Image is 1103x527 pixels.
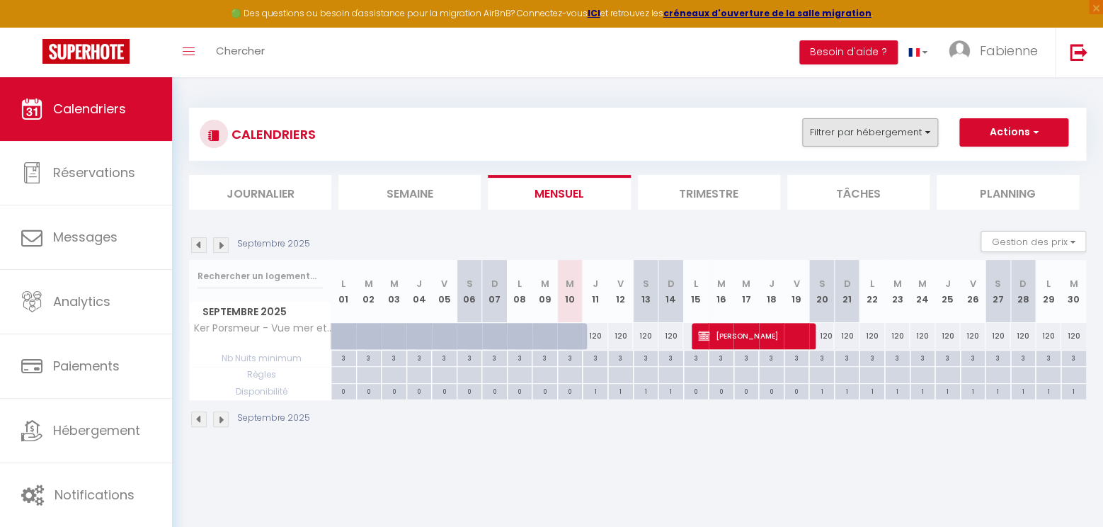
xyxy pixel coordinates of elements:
img: Super Booking [42,39,130,64]
abbr: M [541,277,549,290]
div: 1 [935,384,960,397]
div: 3 [1011,351,1036,364]
div: 120 [1010,323,1036,349]
div: 120 [935,323,961,349]
li: Trimestre [638,175,780,210]
th: 08 [507,260,532,323]
abbr: M [716,277,725,290]
div: 120 [885,323,910,349]
th: 13 [633,260,658,323]
span: Ker Porsmeur - Vue mer et accès direct plage [192,323,333,334]
div: 3 [784,351,809,364]
div: 1 [961,384,985,397]
abbr: L [1046,277,1051,290]
div: 1 [583,384,607,397]
p: Septembre 2025 [237,412,310,425]
span: Analytics [53,293,110,310]
div: 120 [910,323,935,349]
img: logout [1070,43,1087,61]
div: 0 [432,384,457,397]
div: 0 [558,384,583,397]
div: 3 [961,351,985,364]
span: Disponibilité [190,384,331,399]
div: 0 [784,384,809,397]
th: 21 [834,260,859,323]
div: 120 [809,323,835,349]
img: ... [949,40,970,62]
th: 19 [784,260,809,323]
th: 26 [960,260,985,323]
th: 17 [733,260,759,323]
abbr: D [843,277,850,290]
div: 0 [457,384,482,397]
div: 3 [407,351,432,364]
li: Planning [937,175,1079,210]
span: Hébergement [53,421,140,439]
th: 01 [331,260,357,323]
abbr: S [642,277,648,290]
abbr: S [995,277,1001,290]
th: 11 [583,260,608,323]
div: 3 [684,351,709,364]
span: Paiements [53,357,120,375]
abbr: L [518,277,522,290]
div: 3 [885,351,910,364]
div: 3 [1061,351,1086,364]
abbr: M [1069,277,1078,290]
th: 03 [382,260,407,323]
th: 06 [457,260,482,323]
a: créneaux d'ouverture de la salle migration [663,7,871,19]
span: [PERSON_NAME] [698,322,808,349]
th: 16 [709,260,734,323]
div: 3 [357,351,382,364]
div: 120 [834,323,859,349]
span: Nb Nuits minimum [190,351,331,366]
a: ICI [588,7,600,19]
th: 25 [935,260,961,323]
button: Gestion des prix [981,231,1086,252]
div: 3 [985,351,1010,364]
div: 0 [709,384,733,397]
div: 0 [684,384,709,397]
th: 18 [759,260,784,323]
a: ... Fabienne [938,28,1055,77]
span: Réservations [53,164,135,181]
abbr: M [893,277,901,290]
abbr: J [944,277,950,290]
abbr: M [365,277,373,290]
div: 3 [1036,351,1061,364]
th: 10 [557,260,583,323]
abbr: V [969,277,976,290]
abbr: V [441,277,447,290]
a: Chercher [205,28,275,77]
div: 0 [734,384,759,397]
span: Calendriers [53,100,126,118]
div: 3 [859,351,884,364]
div: 3 [910,351,935,364]
li: Tâches [787,175,930,210]
div: 120 [658,323,684,349]
th: 05 [432,260,457,323]
th: 22 [859,260,885,323]
div: 3 [457,351,482,364]
abbr: D [1019,277,1027,290]
th: 07 [482,260,508,323]
div: 3 [331,351,356,364]
th: 28 [1010,260,1036,323]
th: 14 [658,260,684,323]
button: Besoin d'aide ? [799,40,898,64]
div: 3 [558,351,583,364]
div: 1 [1011,384,1036,397]
abbr: J [593,277,598,290]
div: 1 [835,384,859,397]
abbr: M [918,277,927,290]
abbr: M [566,277,574,290]
abbr: J [416,277,422,290]
div: 0 [407,384,432,397]
th: 02 [356,260,382,323]
span: Fabienne [979,42,1037,59]
th: 15 [683,260,709,323]
div: 120 [960,323,985,349]
div: 3 [634,351,658,364]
